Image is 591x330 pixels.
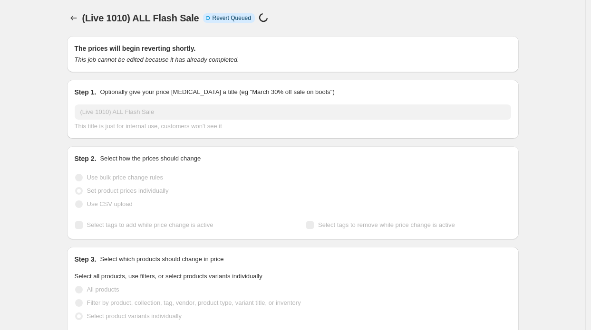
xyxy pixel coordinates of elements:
h2: The prices will begin reverting shortly. [75,44,511,53]
h2: Step 3. [75,255,97,264]
span: Select product variants individually [87,312,182,320]
span: Use bulk price change rules [87,174,163,181]
span: All products [87,286,119,293]
button: Price change jobs [67,11,80,25]
span: Select tags to remove while price change is active [318,221,455,228]
h2: Step 2. [75,154,97,163]
span: Use CSV upload [87,200,133,207]
span: Revert Queued [213,14,251,22]
span: Select tags to add while price change is active [87,221,213,228]
input: 30% off holiday sale [75,104,511,120]
span: Filter by product, collection, tag, vendor, product type, variant title, or inventory [87,299,301,306]
span: Select all products, use filters, or select products variants individually [75,273,262,280]
span: (Live 1010) ALL Flash Sale [82,13,199,23]
p: Optionally give your price [MEDICAL_DATA] a title (eg "March 30% off sale on boots") [100,87,334,97]
span: This title is just for internal use, customers won't see it [75,123,222,130]
p: Select how the prices should change [100,154,201,163]
span: Set product prices individually [87,187,169,194]
p: Select which products should change in price [100,255,223,264]
i: This job cannot be edited because it has already completed. [75,56,239,63]
h2: Step 1. [75,87,97,97]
